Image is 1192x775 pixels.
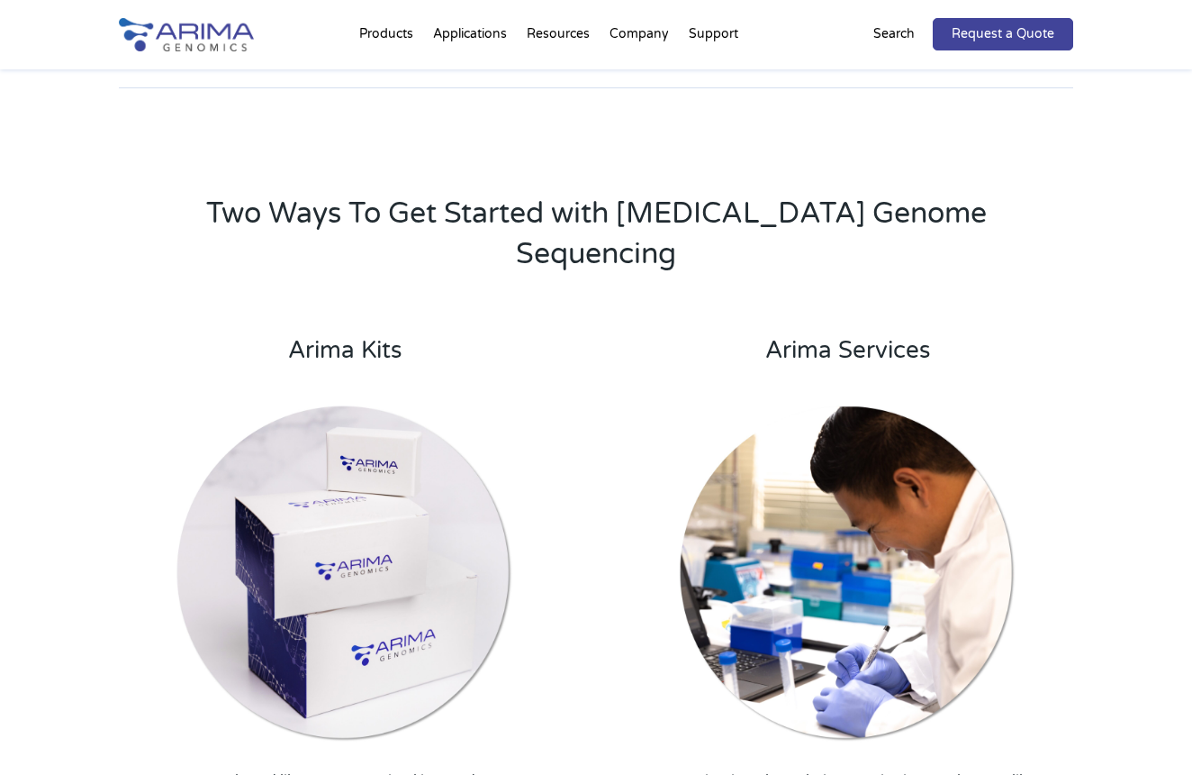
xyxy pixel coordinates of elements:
img: Arima Services_round [679,405,1016,743]
img: Arima-Genomics-logo [119,18,254,51]
h2: Two Ways To Get Started with [MEDICAL_DATA] Genome Sequencing [191,194,1000,288]
h3: Arima Kits [119,336,569,378]
img: Arima Kits_round [176,405,513,743]
h3: Arima Services [622,336,1072,378]
a: Request a Quote [933,18,1073,50]
p: Search [873,23,915,46]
